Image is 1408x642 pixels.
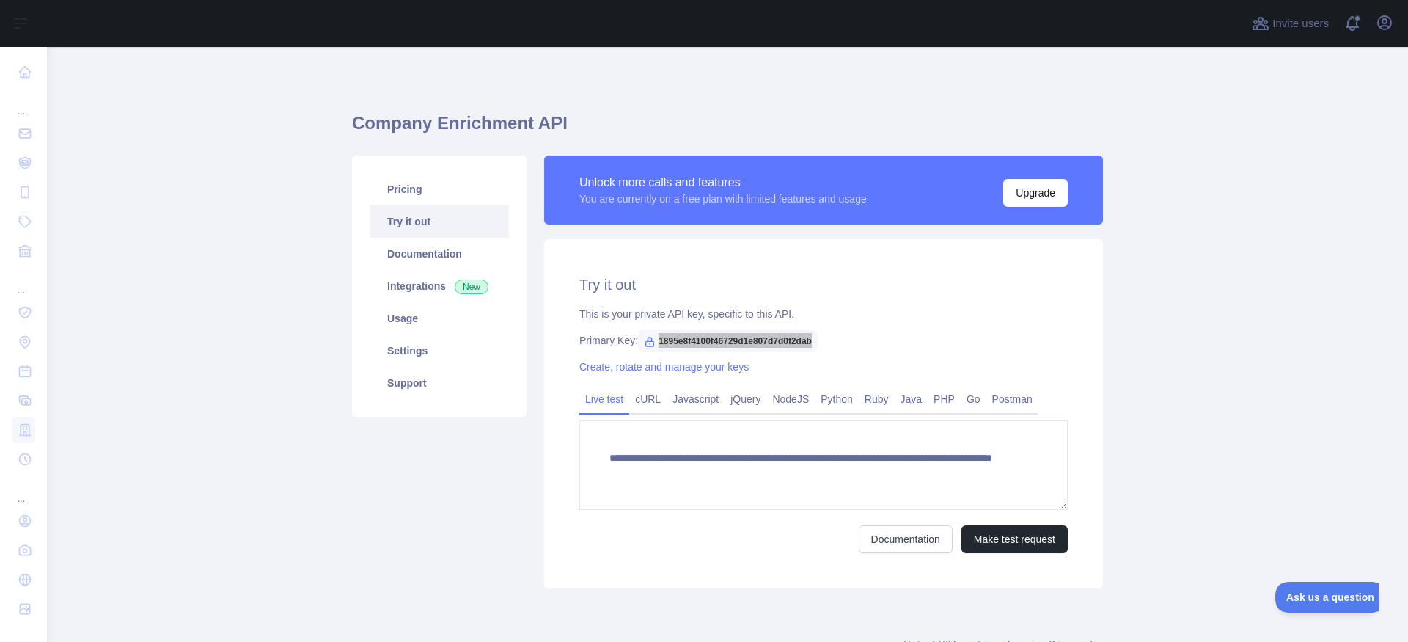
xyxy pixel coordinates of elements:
a: cURL [629,387,667,411]
a: Postman [986,387,1038,411]
a: Usage [370,302,509,335]
h2: Try it out [579,274,1068,295]
a: Documentation [370,238,509,270]
div: ... [12,88,35,117]
a: Create, rotate and manage your keys [579,361,749,373]
a: Ruby [859,387,895,411]
a: Pricing [370,173,509,205]
button: Upgrade [1003,179,1068,207]
div: Unlock more calls and features [579,174,867,191]
button: Invite users [1249,12,1332,35]
div: This is your private API key, specific to this API. [579,307,1068,321]
a: Go [961,387,986,411]
div: ... [12,475,35,505]
div: You are currently on a free plan with limited features and usage [579,191,867,206]
a: Java [895,387,928,411]
span: New [455,280,488,294]
iframe: Toggle Customer Support [1275,582,1379,613]
a: Support [370,367,509,399]
h1: Company Enrichment API [352,112,1103,147]
button: Make test request [961,525,1068,553]
span: 1895e8f4100f46729d1e807d7d0f2dab [638,330,818,352]
span: Invite users [1272,15,1329,32]
a: jQuery [725,387,766,411]
div: Primary Key: [579,333,1068,348]
a: Documentation [859,525,953,553]
div: ... [12,267,35,296]
a: Settings [370,335,509,367]
a: Try it out [370,205,509,238]
a: PHP [928,387,961,411]
a: NodeJS [766,387,815,411]
a: Javascript [667,387,725,411]
a: Live test [579,387,629,411]
a: Integrations New [370,270,509,302]
a: Python [815,387,859,411]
